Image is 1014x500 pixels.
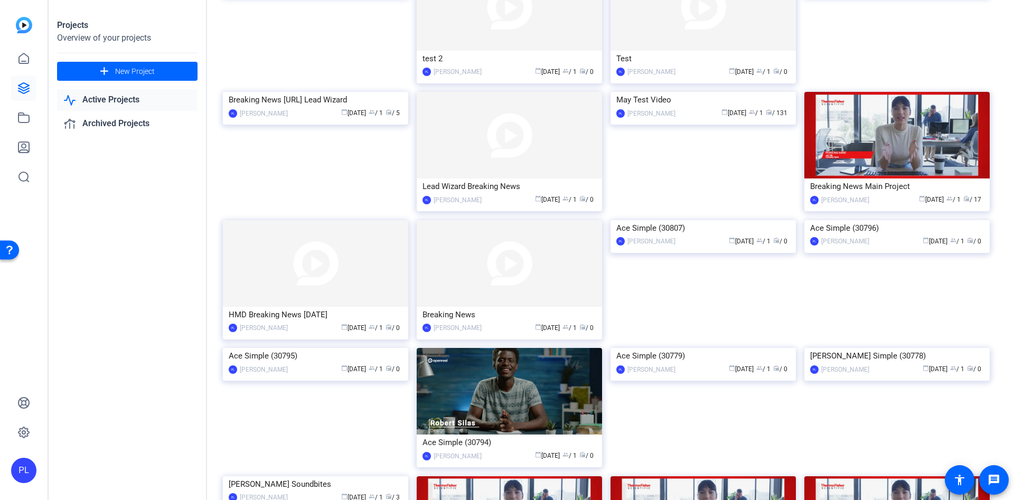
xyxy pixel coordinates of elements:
[950,238,964,245] span: / 1
[369,324,383,332] span: / 1
[562,452,577,459] span: / 1
[919,195,925,202] span: calendar_today
[627,108,675,119] div: [PERSON_NAME]
[422,51,596,67] div: test 2
[946,195,953,202] span: group
[616,237,625,246] div: PL
[422,452,431,460] div: PL
[616,51,790,67] div: Test
[810,178,984,194] div: Breaking News Main Project
[422,324,431,332] div: PL
[434,451,482,461] div: [PERSON_NAME]
[535,324,560,332] span: [DATE]
[369,109,375,115] span: group
[562,324,569,330] span: group
[729,365,735,371] span: calendar_today
[579,324,586,330] span: radio
[229,324,237,332] div: PL
[229,307,402,323] div: HMD Breaking News [DATE]
[950,365,956,371] span: group
[923,237,929,243] span: calendar_today
[535,196,560,203] span: [DATE]
[923,238,947,245] span: [DATE]
[229,365,237,374] div: PL
[579,324,594,332] span: / 0
[562,195,569,202] span: group
[967,238,981,245] span: / 0
[627,67,675,77] div: [PERSON_NAME]
[950,365,964,373] span: / 1
[562,68,577,76] span: / 1
[773,238,787,245] span: / 0
[967,365,973,371] span: radio
[616,68,625,76] div: PL
[963,195,970,202] span: radio
[810,365,819,374] div: PL
[562,196,577,203] span: / 1
[627,236,675,247] div: [PERSON_NAME]
[821,195,869,205] div: [PERSON_NAME]
[953,474,966,486] mat-icon: accessibility
[756,237,763,243] span: group
[756,68,771,76] span: / 1
[616,109,625,118] div: PL
[810,196,819,204] div: PL
[386,324,400,332] span: / 0
[535,452,560,459] span: [DATE]
[749,109,763,117] span: / 1
[386,109,400,117] span: / 5
[562,324,577,332] span: / 1
[369,493,375,499] span: group
[756,365,771,373] span: / 1
[57,113,198,135] a: Archived Projects
[115,66,155,77] span: New Project
[535,324,541,330] span: calendar_today
[434,323,482,333] div: [PERSON_NAME]
[240,108,288,119] div: [PERSON_NAME]
[729,237,735,243] span: calendar_today
[57,89,198,111] a: Active Projects
[756,365,763,371] span: group
[386,109,392,115] span: radio
[11,458,36,483] div: PL
[923,365,929,371] span: calendar_today
[766,109,772,115] span: radio
[369,365,375,371] span: group
[821,364,869,375] div: [PERSON_NAME]
[579,452,594,459] span: / 0
[950,237,956,243] span: group
[369,109,383,117] span: / 1
[341,324,348,330] span: calendar_today
[229,348,402,364] div: Ace Simple (30795)
[386,493,392,499] span: radio
[535,68,560,76] span: [DATE]
[579,196,594,203] span: / 0
[422,196,431,204] div: PL
[369,365,383,373] span: / 1
[729,68,735,74] span: calendar_today
[535,68,541,74] span: calendar_today
[369,324,375,330] span: group
[773,68,787,76] span: / 0
[963,196,981,203] span: / 17
[773,365,787,373] span: / 0
[341,324,366,332] span: [DATE]
[341,365,348,371] span: calendar_today
[721,109,728,115] span: calendar_today
[967,237,973,243] span: radio
[946,196,961,203] span: / 1
[422,178,596,194] div: Lead Wizard Breaking News
[16,17,32,33] img: blue-gradient.svg
[535,451,541,458] span: calendar_today
[57,32,198,44] div: Overview of your projects
[229,476,402,492] div: [PERSON_NAME] Soundbites
[729,365,754,373] span: [DATE]
[756,238,771,245] span: / 1
[810,220,984,236] div: Ace Simple (30796)
[773,237,780,243] span: radio
[422,435,596,450] div: Ace Simple (30794)
[535,195,541,202] span: calendar_today
[721,109,746,117] span: [DATE]
[562,68,569,74] span: group
[616,92,790,108] div: May Test Video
